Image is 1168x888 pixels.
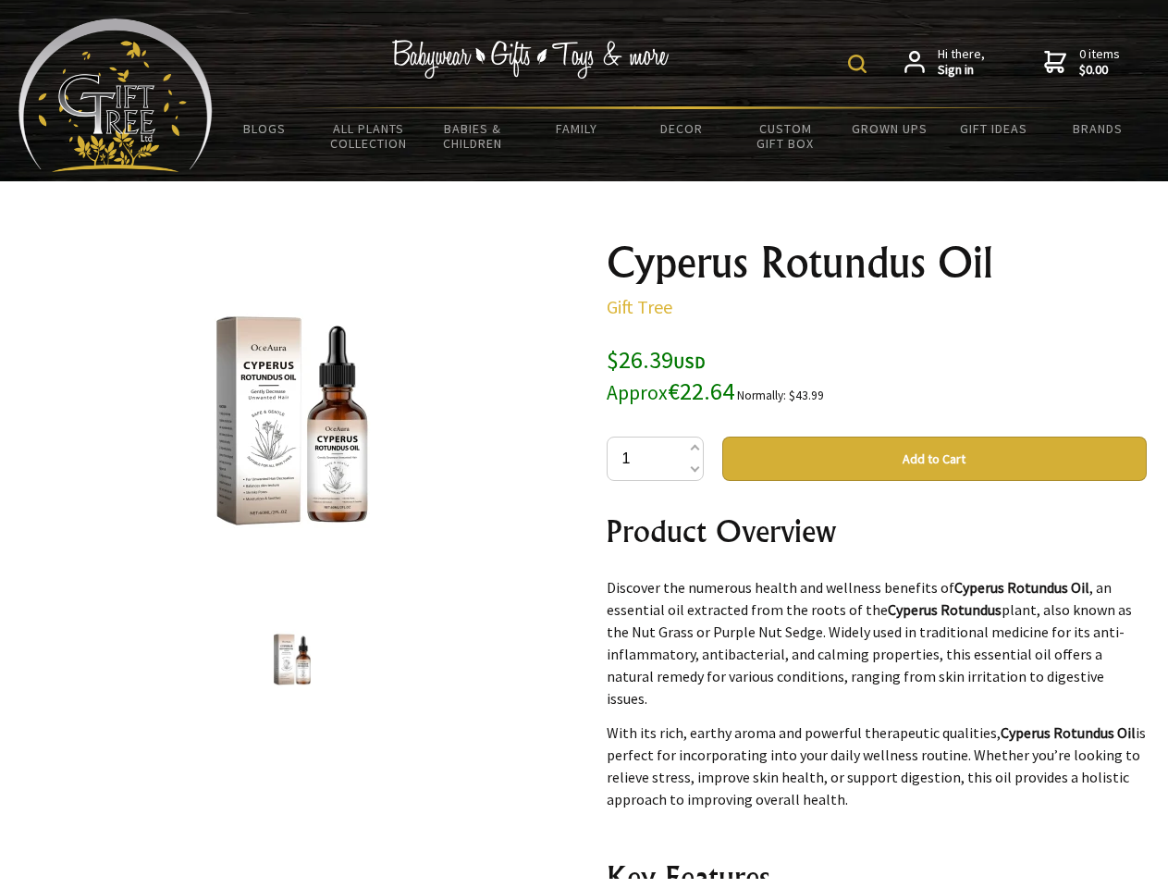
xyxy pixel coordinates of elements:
[941,109,1046,148] a: Gift Ideas
[607,576,1147,709] p: Discover the numerous health and wellness benefits of , an essential oil extracted from the roots...
[848,55,867,73] img: product search
[148,277,436,565] img: Cyperus Rotundus Oil
[904,46,985,79] a: Hi there,Sign in
[1044,46,1120,79] a: 0 items$0.00
[18,18,213,172] img: Babyware - Gifts - Toys and more...
[733,109,838,163] a: Custom Gift Box
[525,109,630,148] a: Family
[673,351,706,373] span: USD
[607,721,1147,810] p: With its rich, earthy aroma and powerful therapeutic qualities, is perfect for incorporating into...
[938,62,985,79] strong: Sign in
[837,109,941,148] a: Grown Ups
[421,109,525,163] a: Babies & Children
[317,109,422,163] a: All Plants Collection
[392,40,670,79] img: Babywear - Gifts - Toys & more
[938,46,985,79] span: Hi there,
[607,240,1147,285] h1: Cyperus Rotundus Oil
[629,109,733,148] a: Decor
[888,600,1002,619] strong: Cyperus Rotundus
[722,437,1147,481] button: Add to Cart
[607,295,672,318] a: Gift Tree
[1046,109,1150,148] a: Brands
[1001,723,1136,742] strong: Cyperus Rotundus Oil
[607,344,734,406] span: $26.39 €22.64
[737,388,824,403] small: Normally: $43.99
[257,624,327,695] img: Cyperus Rotundus Oil
[213,109,317,148] a: BLOGS
[1079,45,1120,79] span: 0 items
[607,380,668,405] small: Approx
[954,578,1089,597] strong: Cyperus Rotundus Oil
[607,509,1147,553] h2: Product Overview
[1079,62,1120,79] strong: $0.00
